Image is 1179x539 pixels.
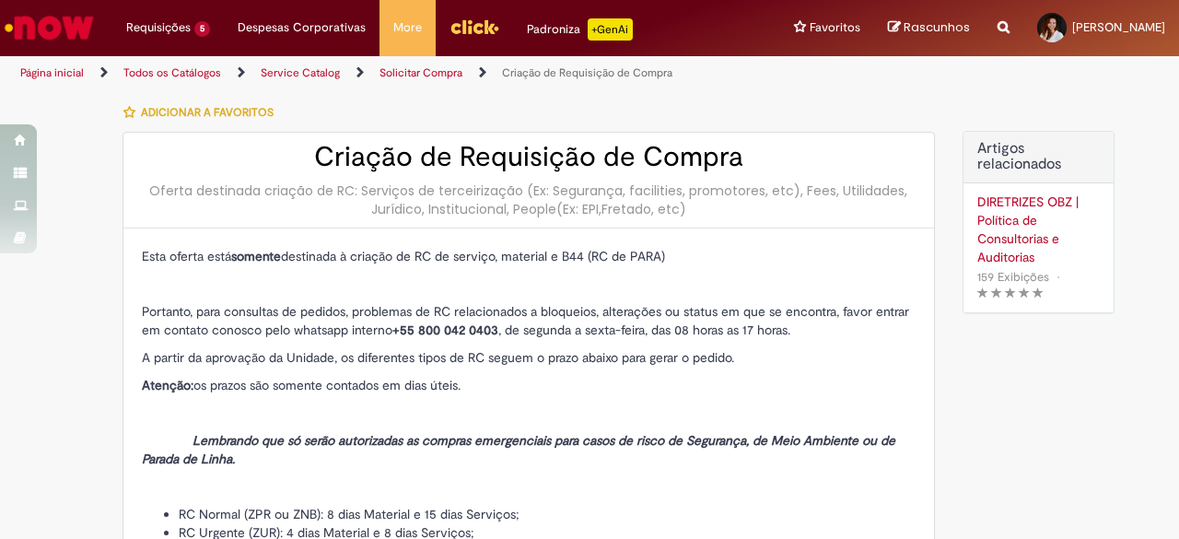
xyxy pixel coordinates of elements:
a: Solicitar Compra [379,65,462,80]
p: Esta oferta está destinada à criação de RC de serviço, material e B44 (RC de PARA) [142,247,916,265]
p: +GenAi [588,18,633,41]
strong: Atenção: [142,377,193,393]
a: Criação de Requisição de Compra [502,65,672,80]
span: Despesas Corporativas [238,18,366,37]
span: 159 Exibições [977,269,1049,285]
a: Todos os Catálogos [123,65,221,80]
h3: Artigos relacionados [977,141,1100,173]
span: More [393,18,422,37]
p: Portanto, para consultas de pedidos, problemas de RC relacionados a bloqueios, alterações ou stat... [142,302,916,339]
span: • [1053,264,1064,289]
div: Padroniza [527,18,633,41]
p: os prazos são somente contados em dias úteis. [142,376,916,394]
strong: somente [231,248,281,264]
strong: +55 800 042 0403 [392,322,498,338]
ul: Trilhas de página [14,56,772,90]
a: Rascunhos [888,19,970,37]
button: Adicionar a Favoritos [123,93,284,132]
a: DIRETRIZES OBZ | Política de Consultorias e Auditorias [977,193,1100,266]
div: Oferta destinada criação de RC: Serviços de terceirização (Ex: Segurança, facilities, promotores,... [142,182,916,218]
li: RC Normal (ZPR ou ZNB): 8 dias Material e 15 dias Serviços; [179,505,916,523]
img: ServiceNow [2,9,97,46]
a: Página inicial [20,65,84,80]
h2: Criação de Requisição de Compra [142,142,916,172]
span: Rascunhos [904,18,970,36]
img: click_logo_yellow_360x200.png [449,13,499,41]
em: Lembrando que só serão autorizadas as compras emergenciais para casos de risco de Segurança, de M... [142,432,895,467]
span: 5 [194,21,210,37]
span: Requisições [126,18,191,37]
a: Service Catalog [261,65,340,80]
span: Adicionar a Favoritos [141,105,274,120]
span: [PERSON_NAME] [1072,19,1165,35]
span: Favoritos [810,18,860,37]
p: A partir da aprovação da Unidade, os diferentes tipos de RC seguem o prazo abaixo para gerar o pe... [142,348,916,367]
